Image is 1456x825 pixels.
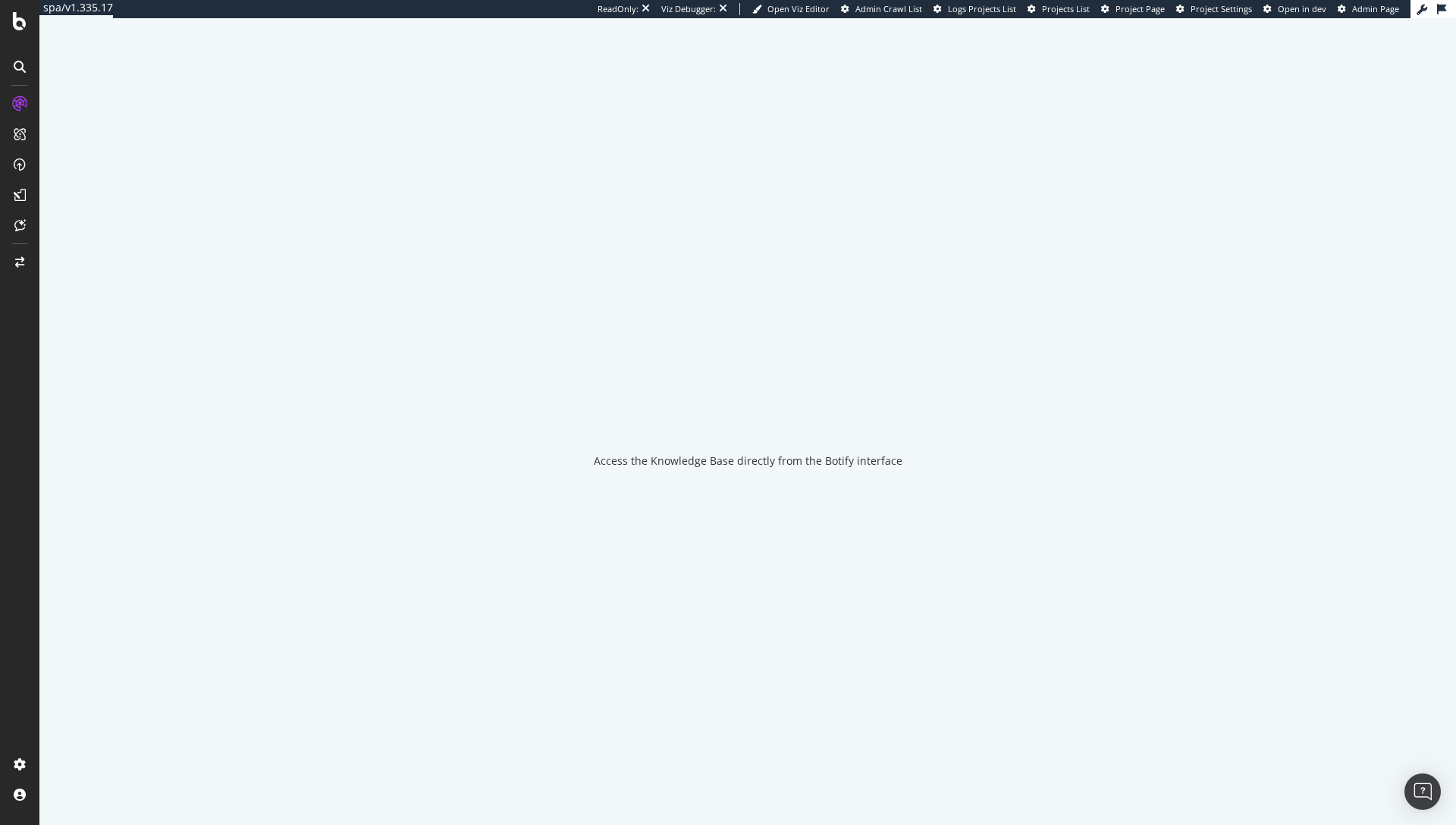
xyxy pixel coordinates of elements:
[1116,3,1165,14] span: Project Page
[934,3,1016,15] a: Logs Projects List
[693,375,802,429] div: animation
[841,3,922,15] a: Admin Crawl List
[1042,3,1090,14] span: Projects List
[1028,3,1090,15] a: Projects List
[661,3,716,15] div: Viz Debugger:
[1278,3,1326,14] span: Open in dev
[1101,3,1165,15] a: Project Page
[594,453,902,469] div: Access the Knowledge Base directly from the Botify interface
[752,3,830,15] a: Open Viz Editor
[1404,773,1441,810] div: Open Intercom Messenger
[948,3,1016,14] span: Logs Projects List
[767,3,830,14] span: Open Viz Editor
[1191,3,1252,14] span: Project Settings
[855,3,922,14] span: Admin Crawl List
[598,3,639,15] div: ReadOnly:
[1176,3,1252,15] a: Project Settings
[1352,3,1399,14] span: Admin Page
[1338,3,1399,15] a: Admin Page
[1263,3,1326,15] a: Open in dev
